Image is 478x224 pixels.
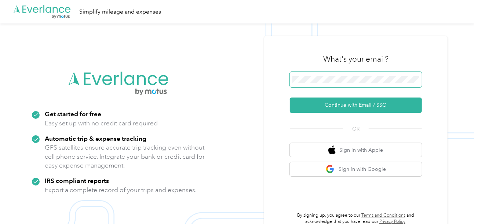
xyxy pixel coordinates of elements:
[323,54,388,64] h3: What's your email?
[45,177,109,184] strong: IRS compliant reports
[45,119,158,128] p: Easy set up with no credit card required
[45,186,197,195] p: Export a complete record of your trips and expenses.
[361,213,405,218] a: Terms and Conditions
[290,98,422,113] button: Continue with Email / SSO
[79,7,161,16] div: Simplify mileage and expenses
[328,146,336,155] img: apple logo
[326,165,335,174] img: google logo
[45,135,146,142] strong: Automatic trip & expense tracking
[45,110,101,118] strong: Get started for free
[343,125,369,133] span: OR
[45,143,205,170] p: GPS satellites ensure accurate trip tracking even without cell phone service. Integrate your bank...
[437,183,478,224] iframe: Everlance-gr Chat Button Frame
[290,162,422,176] button: google logoSign in with Google
[290,143,422,157] button: apple logoSign in with Apple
